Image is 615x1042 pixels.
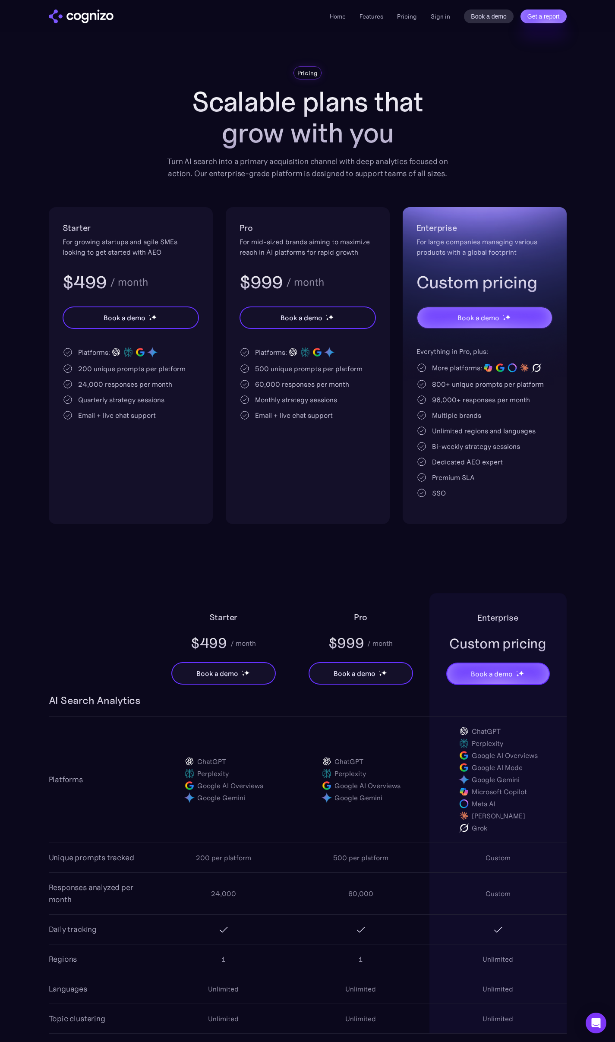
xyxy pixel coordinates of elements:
[49,953,77,965] div: Regions
[197,756,226,767] div: ChatGPT
[240,221,376,235] h2: Pro
[503,315,504,316] img: star
[334,768,366,779] div: Perplexity
[244,670,249,676] img: star
[196,668,238,679] div: Book a demo
[49,1013,105,1025] div: Topic clustering
[432,441,520,452] div: Bi-weekly strategy sessions
[78,395,164,405] div: Quarterly strategy sessions
[472,823,487,833] div: Grok
[328,634,364,653] div: $999
[334,793,382,803] div: Google Gemini
[379,670,380,672] img: star
[432,426,536,436] div: Unlimited regions and languages
[255,347,287,357] div: Platforms:
[432,410,481,420] div: Multiple brands
[211,888,236,899] div: 24,000
[486,853,511,863] div: Custom
[334,756,363,767] div: ChatGPT
[472,762,523,773] div: Google AI Mode
[63,221,199,235] h2: Starter
[330,13,346,20] a: Home
[431,11,450,22] a: Sign in
[255,379,349,389] div: 60,000 responses per month
[281,313,322,323] div: Book a demo
[505,314,511,320] img: star
[354,610,367,624] h2: Pro
[449,634,546,653] div: Custom pricing
[446,663,550,685] a: Book a demostarstarstar
[297,69,318,77] div: Pricing
[503,318,506,321] img: star
[432,363,482,373] div: More platforms:
[472,750,538,761] div: Google AI Overviews
[416,271,553,294] h3: Custom pricing
[345,1014,376,1024] div: Unlimited
[464,9,514,23] a: Book a demo
[63,271,107,294] h3: $499
[49,774,83,786] div: Platforms
[367,638,393,648] div: / month
[432,488,446,498] div: SSO
[328,314,334,320] img: star
[516,671,517,672] img: star
[472,738,503,748] div: Perplexity
[240,237,376,257] div: For mid-sized brands aiming to maximize reach in AI platforms for rapid growth
[197,768,229,779] div: Perplexity
[472,799,495,809] div: Meta AI
[359,954,363,964] div: 1
[326,318,329,321] img: star
[209,610,238,624] h2: Starter
[381,670,387,676] img: star
[104,313,145,323] div: Book a demo
[416,221,553,235] h2: Enterprise
[63,306,199,329] a: Book a demostarstarstar
[49,694,141,707] h3: AI Search Analytics
[208,984,239,994] div: Unlimited
[49,852,134,864] div: Unique prompts tracked
[416,306,553,329] a: Book a demostarstarstar
[78,363,186,374] div: 200 unique prompts per platform
[360,13,383,20] a: Features
[197,780,263,791] div: Google AI Overviews
[309,662,413,685] a: Book a demostarstarstar
[486,888,511,899] div: Custom
[242,673,245,676] img: star
[149,318,152,321] img: star
[161,86,454,148] h1: Scalable plans that grow with you
[416,346,553,357] div: Everything in Pro, plus:
[416,237,553,257] div: For large companies managing various products with a global footprint
[255,363,363,374] div: 500 unique prompts per platform
[471,669,512,679] div: Book a demo
[334,780,401,791] div: Google AI Overviews
[326,315,327,316] img: star
[78,347,110,357] div: Platforms:
[432,395,530,405] div: 96,000+ responses per month
[483,984,513,994] div: Unlimited
[472,726,501,736] div: ChatGPT
[208,1014,239,1024] div: Unlimited
[49,9,114,23] a: home
[472,811,525,821] div: [PERSON_NAME]
[221,954,225,964] div: 1
[110,277,148,287] div: / month
[457,313,499,323] div: Book a demo
[242,670,243,672] img: star
[483,1014,513,1024] div: Unlimited
[432,457,503,467] div: Dedicated AEO expert
[151,314,157,320] img: star
[240,271,283,294] h3: $999
[397,13,417,20] a: Pricing
[49,881,155,906] div: Responses analyzed per month
[477,611,518,625] h2: Enterprise
[149,315,150,316] img: star
[518,670,524,676] img: star
[171,662,276,685] a: Book a demostarstarstar
[255,410,333,420] div: Email + live chat support
[472,786,527,797] div: Microsoft Copilot
[78,379,172,389] div: 24,000 responses per month
[191,634,227,653] div: $499
[196,853,251,863] div: 200 per platform
[78,410,156,420] div: Email + live chat support
[255,395,337,405] div: Monthly strategy sessions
